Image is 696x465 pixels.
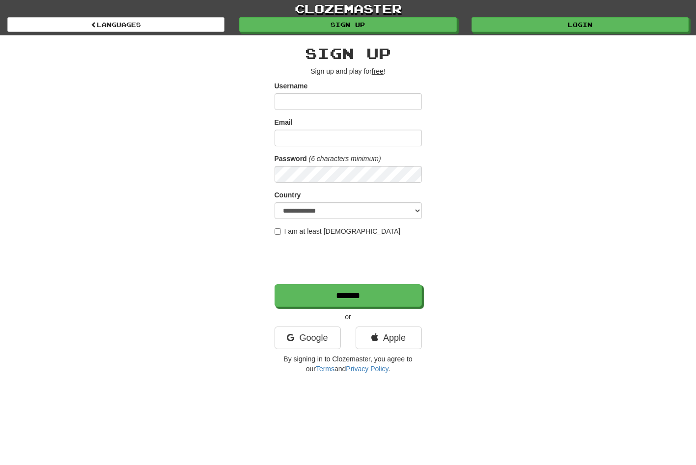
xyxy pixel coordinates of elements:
[275,312,422,322] p: or
[275,154,307,164] label: Password
[275,117,293,127] label: Email
[275,228,281,235] input: I am at least [DEMOGRAPHIC_DATA]
[275,190,301,200] label: Country
[309,155,381,163] em: (6 characters minimum)
[275,241,424,279] iframe: reCAPTCHA
[275,45,422,61] h2: Sign up
[275,81,308,91] label: Username
[7,17,224,32] a: Languages
[372,67,384,75] u: free
[275,354,422,374] p: By signing in to Clozemaster, you agree to our and .
[356,327,422,349] a: Apple
[346,365,388,373] a: Privacy Policy
[275,66,422,76] p: Sign up and play for !
[472,17,689,32] a: Login
[316,365,334,373] a: Terms
[239,17,456,32] a: Sign up
[275,226,401,236] label: I am at least [DEMOGRAPHIC_DATA]
[275,327,341,349] a: Google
